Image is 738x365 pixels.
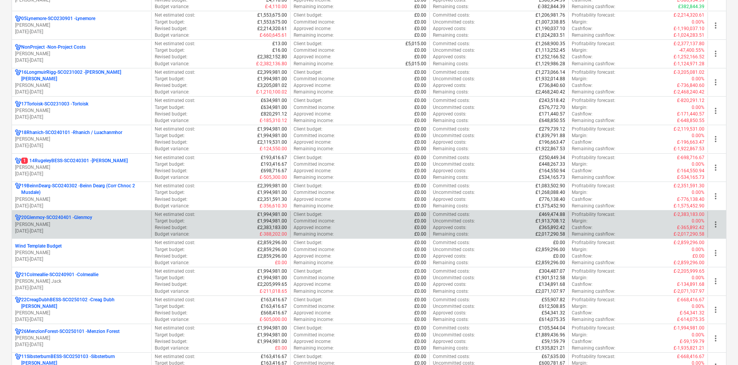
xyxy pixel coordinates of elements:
p: [DATE] - [DATE] [15,256,148,263]
p: £-1,922,867.53 [674,146,704,152]
div: 21Colmeallie-SCO240901 -Colmeallie[PERSON_NAME] Jack[DATE]-[DATE] [15,272,148,291]
p: Cashflow : [572,54,593,60]
p: [DATE] - [DATE] [15,203,148,209]
p: Client budget : [294,126,323,132]
p: £-648,850.55 [677,117,704,124]
p: [DATE] - [DATE] [15,228,148,234]
p: Net estimated cost : [155,41,195,47]
p: Committed income : [294,19,335,25]
p: [DATE] - [DATE] [15,285,148,291]
p: Approved costs : [433,25,466,32]
p: Target budget : [155,161,185,168]
p: Remaining costs : [433,61,469,67]
p: Margin : [572,132,588,139]
p: £243,518.42 [539,97,565,104]
p: £1,252,166.52 [535,54,565,60]
span: more_vert [711,277,720,286]
p: £-505,300.00 [260,174,287,181]
p: Approved income : [294,168,331,174]
p: £1,553,675.00 [257,12,287,19]
p: Approved costs : [433,82,466,89]
p: 20Glenmoy-SCO240401 - Glenmoy [21,214,92,221]
p: Margin : [572,104,588,111]
div: Project has multi currencies enabled [15,272,21,278]
p: Revised budget : [155,111,187,117]
p: [PERSON_NAME] [15,22,148,29]
p: [DATE] - [DATE] [15,143,148,149]
p: Remaining income : [294,32,334,39]
span: more_vert [711,134,720,144]
p: £-1,252,166.52 [674,54,704,60]
p: Approved costs : [433,54,466,60]
p: Target budget : [155,76,185,82]
p: £698,716.67 [261,168,287,174]
p: Net estimated cost : [155,97,195,104]
p: Uncommitted costs : [433,76,475,82]
p: Remaining cashflow : [572,89,615,95]
p: Revised budget : [155,139,187,146]
div: Project has multi currencies enabled [15,183,21,196]
p: £-2,351,591.30 [674,183,704,189]
p: [PERSON_NAME] [15,136,148,143]
p: Remaining cashflow : [572,146,615,152]
p: £193,416.67 [261,161,287,168]
p: £1,994,981.00 [257,189,287,196]
p: [PERSON_NAME] [15,107,148,114]
p: Approved income : [294,111,331,117]
div: 114RugeleyBESS-SCO240301 -[PERSON_NAME][PERSON_NAME][DATE]-[DATE] [15,158,148,177]
p: [DATE] - [DATE] [15,89,148,95]
p: £-2,382,136.80 [256,61,287,67]
p: Revised budget : [155,82,187,89]
p: Net estimated cost : [155,154,195,161]
p: Remaining costs : [433,89,469,95]
p: [PERSON_NAME] [15,310,148,316]
p: £0.00 [414,139,426,146]
p: 19BeinnDearg-SCO240302 - Beinn Dearg (Corr Chnoc 2 Musdale) [21,183,148,196]
p: Client budget : [294,154,323,161]
p: £2,468,240.42 [535,89,565,95]
p: £171,440.57 [539,111,565,117]
p: £736,840.60 [539,82,565,89]
p: Committed income : [294,76,335,82]
p: Target budget : [155,19,185,25]
p: £0.00 [414,161,426,168]
p: Remaining cashflow : [572,61,615,67]
p: Budget variance : [155,3,189,10]
p: £634,981.00 [261,104,287,111]
p: 26MenzionForest-SCO250101 - Menzion Forest [21,328,120,335]
p: £164,550.94 [539,168,565,174]
p: Remaining cashflow : [572,174,615,181]
p: £1,024,283.51 [535,32,565,39]
p: £-382,844.39 [538,3,565,10]
p: Committed income : [294,161,335,168]
p: £-124,550.00 [260,146,287,152]
div: 17Torloisk-SCO231003 -Torloisk[PERSON_NAME][DATE]-[DATE] [15,101,148,121]
p: £2,399,981.00 [257,69,287,76]
p: Remaining income : [294,117,334,124]
p: £1,113,252.45 [535,47,565,54]
p: £576,772.70 [539,104,565,111]
p: Net estimated cost : [155,12,195,19]
p: Committed costs : [433,97,470,104]
p: Uncommitted costs : [433,161,475,168]
p: NonProject - Non-Project Costs [21,44,86,51]
p: £0.00 [414,32,426,39]
p: Uncommitted costs : [433,47,475,54]
p: [DATE] - [DATE] [15,29,148,35]
p: £0.00 [414,154,426,161]
p: Net estimated cost : [155,183,195,189]
p: £-820,291.12 [677,97,704,104]
p: 0.00% [692,132,704,139]
p: [PERSON_NAME] [15,82,148,89]
p: Remaining income : [294,61,334,67]
div: 18Rhanich-SCO240101 -Rhanich / Luachanmhor[PERSON_NAME][DATE]-[DATE] [15,129,148,149]
div: 26MenzionForest-SCO250101 -Menzion Forest[PERSON_NAME][DATE]-[DATE] [15,328,148,348]
p: £-2,377,137.80 [674,41,704,47]
div: Project has multi currencies enabled [15,214,21,221]
p: Remaining cashflow : [572,32,615,39]
p: £820,291.12 [261,111,287,117]
p: £0.00 [414,19,426,25]
p: Cashflow : [572,82,593,89]
p: £0.00 [414,126,426,132]
p: £0.00 [414,76,426,82]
